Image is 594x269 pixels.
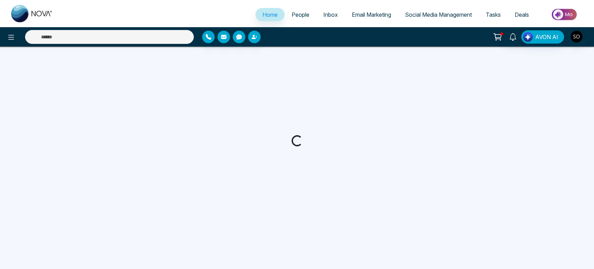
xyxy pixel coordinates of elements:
[515,11,529,18] span: Deals
[405,11,472,18] span: Social Media Management
[508,8,536,21] a: Deals
[323,11,338,18] span: Inbox
[539,7,590,22] img: Market-place.gif
[479,8,508,21] a: Tasks
[255,8,285,21] a: Home
[398,8,479,21] a: Social Media Management
[535,33,558,41] span: AVON AI
[11,5,53,22] img: Nova CRM Logo
[486,11,501,18] span: Tasks
[292,11,309,18] span: People
[523,32,533,42] img: Lead Flow
[345,8,398,21] a: Email Marketing
[352,11,391,18] span: Email Marketing
[521,30,564,44] button: AVON AI
[262,11,278,18] span: Home
[316,8,345,21] a: Inbox
[285,8,316,21] a: People
[571,31,583,43] img: User Avatar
